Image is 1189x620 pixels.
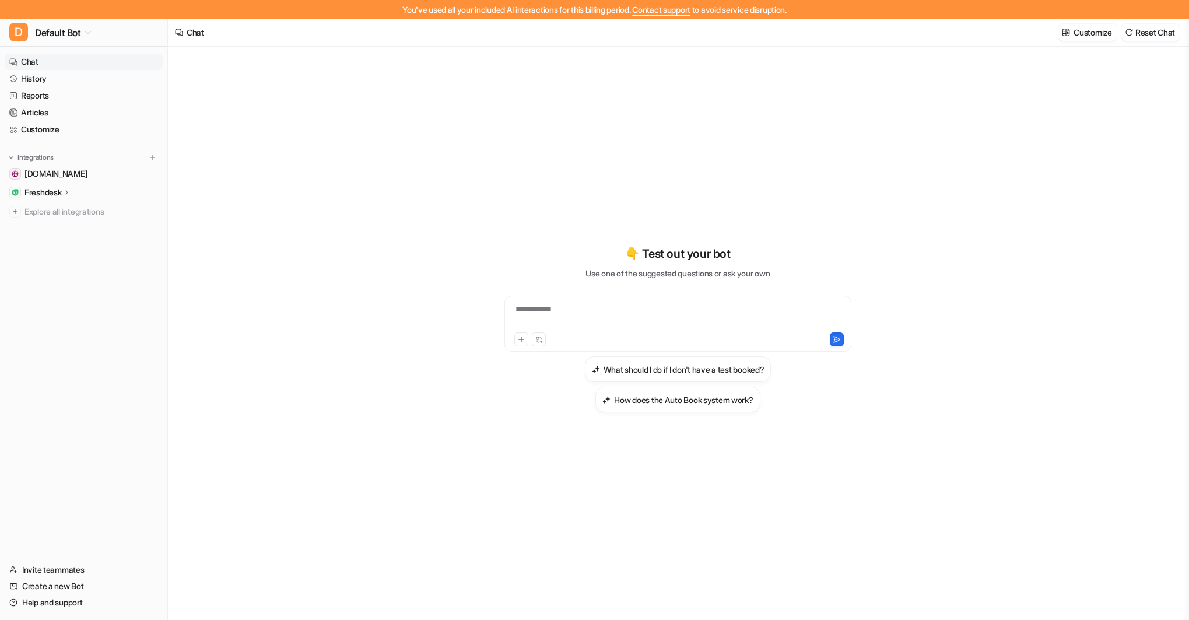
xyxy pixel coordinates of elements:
button: How does the Auto Book system work?How does the Auto Book system work? [595,387,760,412]
h3: What should I do if I don't have a test booked? [604,363,764,376]
img: reset [1125,28,1133,37]
p: Customize [1074,26,1111,38]
p: 👇 Test out your bot [625,245,730,262]
h3: How does the Auto Book system work? [614,394,753,406]
a: Help and support [5,594,163,611]
a: Chat [5,54,163,70]
p: Freshdesk [24,187,61,198]
img: Freshdesk [12,189,19,196]
span: D [9,23,28,41]
span: Contact support [632,5,690,15]
span: [DOMAIN_NAME] [24,168,87,180]
div: Chat [187,26,204,38]
img: drivingtests.co.uk [12,170,19,177]
span: Default Bot [35,24,81,41]
p: Integrations [17,153,54,162]
img: explore all integrations [9,206,21,218]
img: customize [1062,28,1070,37]
img: menu_add.svg [148,153,156,162]
a: Reports [5,87,163,104]
span: Explore all integrations [24,202,158,221]
button: Integrations [5,152,57,163]
img: What should I do if I don't have a test booked? [592,365,600,374]
button: What should I do if I don't have a test booked?What should I do if I don't have a test booked? [585,356,771,382]
a: Customize [5,121,163,138]
a: Explore all integrations [5,204,163,220]
a: Create a new Bot [5,578,163,594]
a: Articles [5,104,163,121]
a: History [5,71,163,87]
a: Invite teammates [5,562,163,578]
p: Use one of the suggested questions or ask your own [585,267,770,279]
button: Customize [1058,24,1116,41]
img: expand menu [7,153,15,162]
a: drivingtests.co.uk[DOMAIN_NAME] [5,166,163,182]
button: Reset Chat [1121,24,1180,41]
img: How does the Auto Book system work? [602,395,611,404]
